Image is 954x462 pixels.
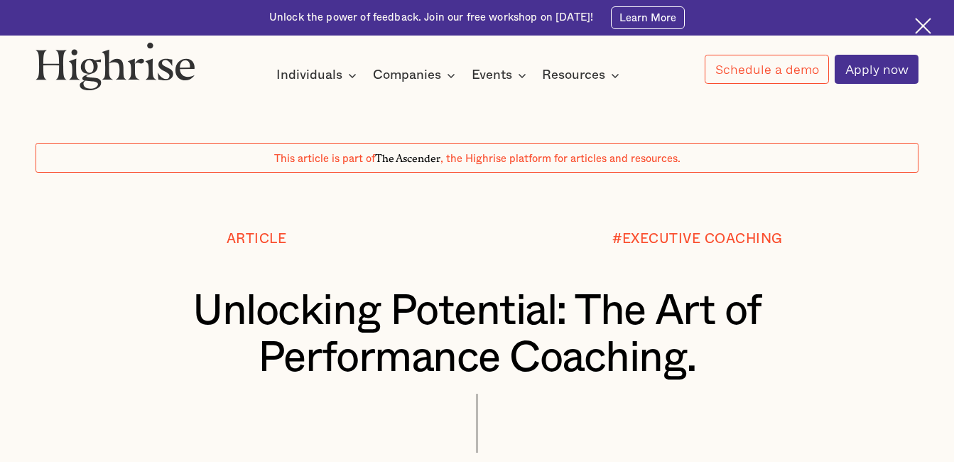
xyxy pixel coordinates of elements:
[915,18,931,34] img: Cross icon
[72,289,882,382] h1: Unlocking Potential: The Art of Performance Coaching.
[36,42,195,90] img: Highrise logo
[440,154,681,164] span: , the Highrise platform for articles and resources.
[375,150,440,163] span: The Ascender
[612,232,783,247] div: #EXECUTIVE COACHING
[542,67,605,84] div: Resources
[472,67,512,84] div: Events
[274,154,375,164] span: This article is part of
[227,232,287,247] div: Article
[269,11,593,25] div: Unlock the power of feedback. Join our free workshop on [DATE]!
[705,55,828,84] a: Schedule a demo
[611,6,685,29] a: Learn More
[373,67,441,84] div: Companies
[276,67,342,84] div: Individuals
[835,55,918,84] a: Apply now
